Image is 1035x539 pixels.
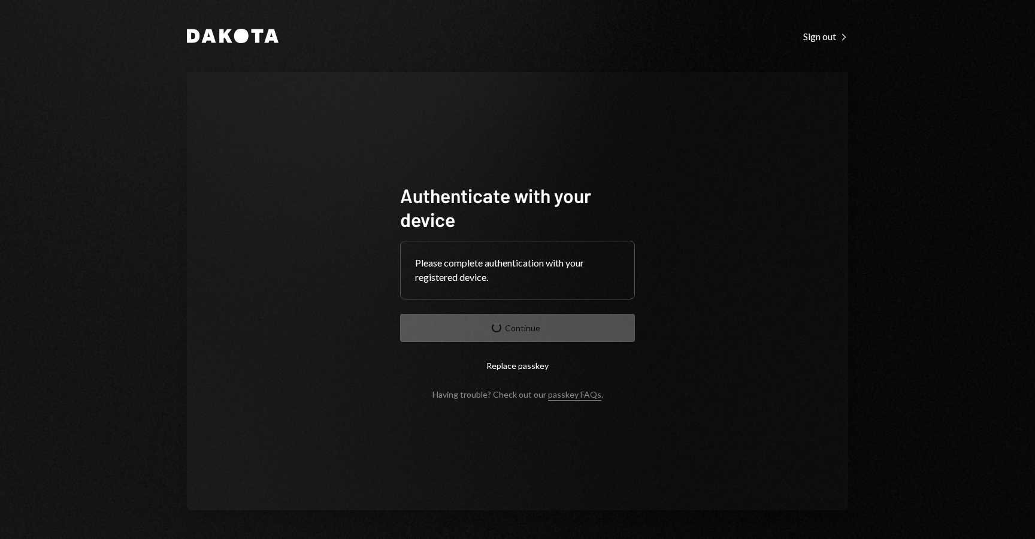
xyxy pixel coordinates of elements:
[803,29,848,43] a: Sign out
[415,256,620,284] div: Please complete authentication with your registered device.
[400,352,635,380] button: Replace passkey
[548,389,601,401] a: passkey FAQs
[400,183,635,231] h1: Authenticate with your device
[803,31,848,43] div: Sign out
[432,389,603,399] div: Having trouble? Check out our .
